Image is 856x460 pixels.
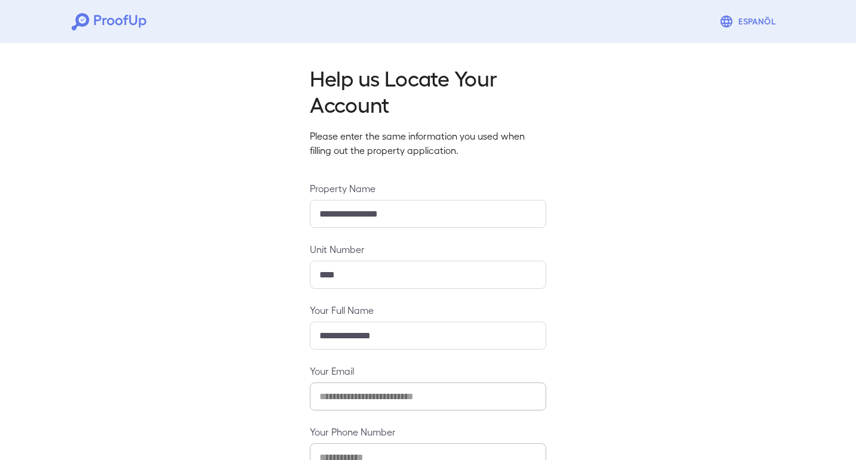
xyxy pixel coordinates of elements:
label: Your Email [310,364,546,378]
label: Unit Number [310,242,546,256]
p: Please enter the same information you used when filling out the property application. [310,129,546,158]
label: Your Full Name [310,303,546,317]
h2: Help us Locate Your Account [310,64,546,117]
button: Espanõl [715,10,784,33]
label: Property Name [310,181,546,195]
label: Your Phone Number [310,425,546,439]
